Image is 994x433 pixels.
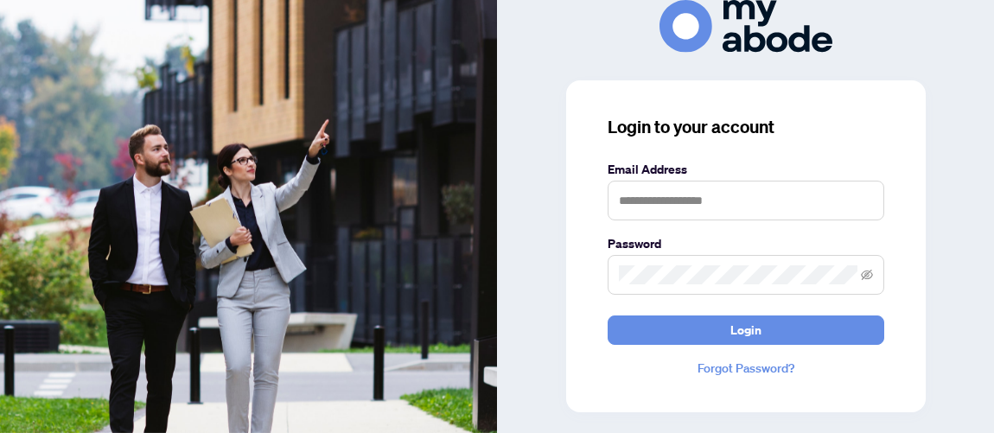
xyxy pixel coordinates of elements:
[730,316,761,344] span: Login
[608,234,884,253] label: Password
[608,115,884,139] h3: Login to your account
[608,315,884,345] button: Login
[608,359,884,378] a: Forgot Password?
[608,160,884,179] label: Email Address
[861,269,873,281] span: eye-invisible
